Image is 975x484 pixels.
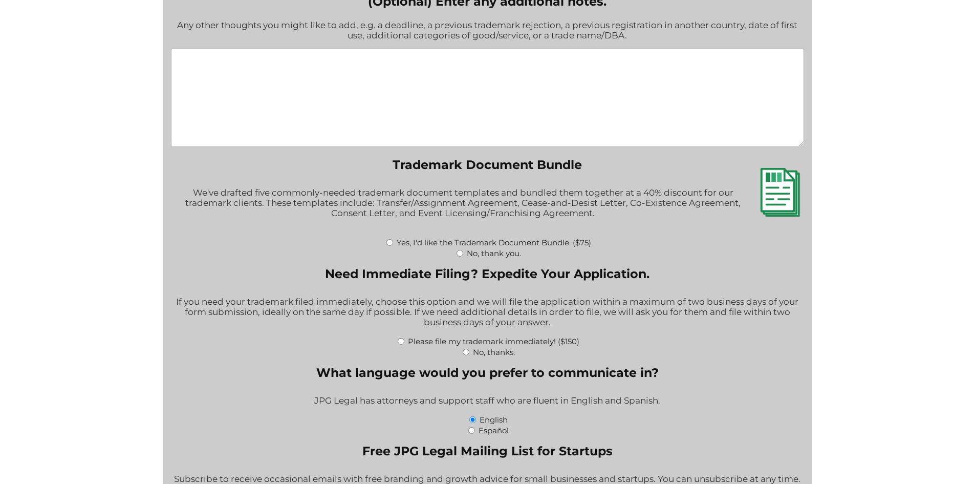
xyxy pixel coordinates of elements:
[316,365,659,380] legend: What language would you prefer to communicate in?
[473,347,515,357] label: No, thanks.
[362,444,613,458] legend: Free JPG Legal Mailing List for Startups
[467,248,521,258] label: No, thank you.
[479,426,509,435] label: Español
[480,415,508,425] label: English
[171,389,804,414] div: JPG Legal has attorneys and support staff who are fluent in English and Spanish.
[408,336,579,346] label: Please file my trademark immediately! ($150)
[393,157,582,172] legend: Trademark Document Bundle
[325,266,649,281] legend: Need Immediate Filing? Expedite Your Application.
[171,13,804,49] div: Any other thoughts you might like to add, e.g. a deadline, a previous trademark rejection, a prev...
[397,238,591,247] label: Yes, I'd like the Trademark Document Bundle. ($75)
[171,181,804,237] div: We've drafted five commonly-needed trademark document templates and bundled them together at a 40...
[171,290,804,335] div: If you need your trademark filed immediately, choose this option and we will file the application...
[755,168,804,217] img: Trademark Document Bundle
